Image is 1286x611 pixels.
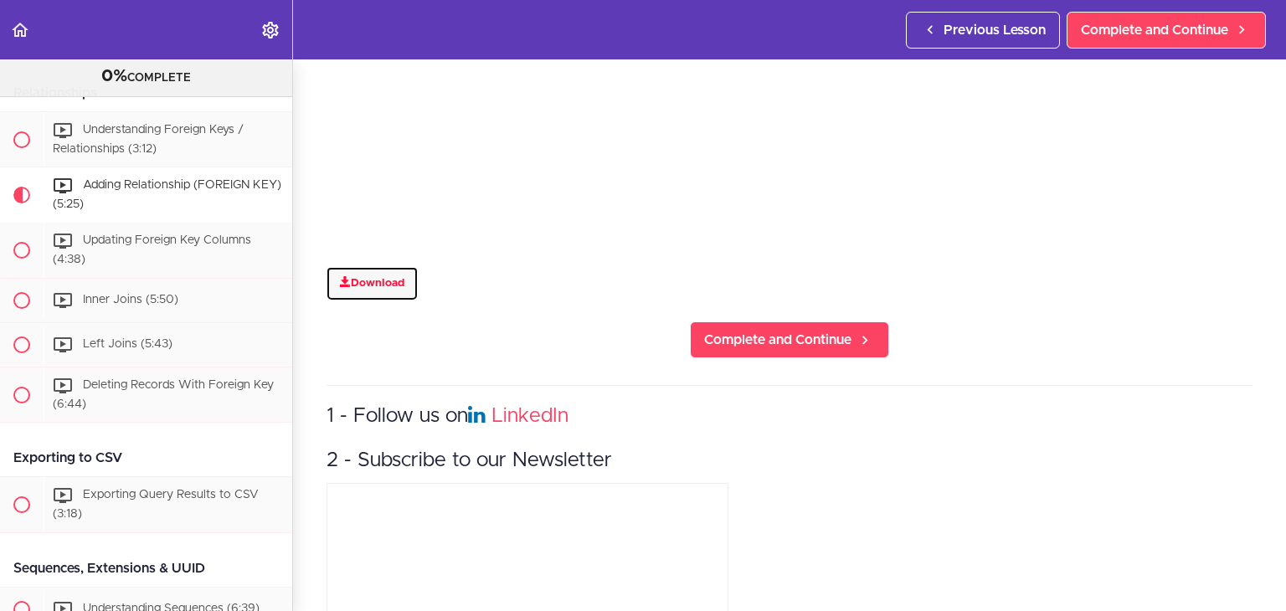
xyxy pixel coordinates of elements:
span: Inner Joins (5:50) [83,294,178,305]
a: LinkedIn [491,406,568,426]
span: Updating Foreign Key Columns (4:38) [53,234,251,265]
a: Download this video [327,267,418,300]
span: Left Joins (5:43) [83,338,172,350]
svg: Settings Menu [260,20,280,40]
a: Previous Lesson [906,12,1060,49]
span: Understanding Foreign Keys / Relationships (3:12) [53,124,244,155]
a: Complete and Continue [690,321,889,358]
span: Exporting Query Results to CSV (3:18) [53,490,259,521]
span: Complete and Continue [1081,20,1228,40]
span: Previous Lesson [944,20,1046,40]
svg: Back to course curriculum [10,20,30,40]
span: Complete and Continue [704,330,851,350]
a: Complete and Continue [1067,12,1266,49]
span: Deleting Records With Foreign Key (6:44) [53,379,274,410]
h3: 2 - Subscribe to our Newsletter [327,447,1253,475]
div: COMPLETE [21,66,271,88]
span: 0% [101,68,127,85]
h3: 1 - Follow us on [327,403,1253,430]
span: Adding Relationship (FOREIGN KEY) (5:25) [53,180,281,211]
